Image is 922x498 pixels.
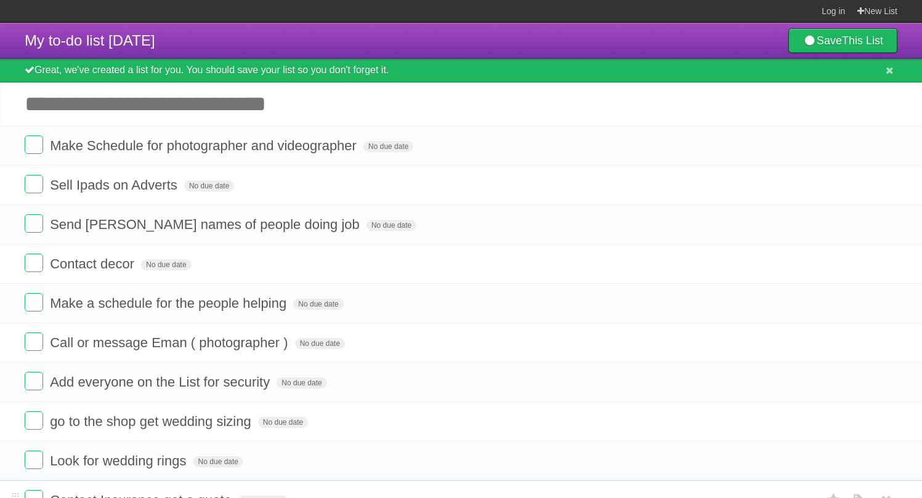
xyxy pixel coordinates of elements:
[25,135,43,154] label: Done
[293,299,343,310] span: No due date
[193,456,243,467] span: No due date
[295,338,345,349] span: No due date
[25,451,43,469] label: Done
[788,28,897,53] a: SaveThis List
[184,180,234,191] span: No due date
[25,32,155,49] span: My to-do list [DATE]
[50,256,137,271] span: Contact decor
[25,254,43,272] label: Done
[50,335,291,350] span: Call or message Eman ( photographer )
[50,295,289,311] span: Make a schedule for the people helping
[25,411,43,430] label: Done
[25,175,43,193] label: Done
[258,417,308,428] span: No due date
[25,372,43,390] label: Done
[25,293,43,311] label: Done
[50,138,360,153] span: Make Schedule for photographer and videographer
[141,259,191,270] span: No due date
[25,332,43,351] label: Done
[25,214,43,233] label: Done
[363,141,413,152] span: No due date
[842,34,883,47] b: This List
[277,377,326,388] span: No due date
[50,177,180,193] span: Sell Ipads on Adverts
[366,220,416,231] span: No due date
[50,414,254,429] span: go to the shop get wedding sizing
[50,453,189,468] span: Look for wedding rings
[50,217,363,232] span: Send [PERSON_NAME] names of people doing job
[50,374,273,390] span: Add everyone on the List for security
